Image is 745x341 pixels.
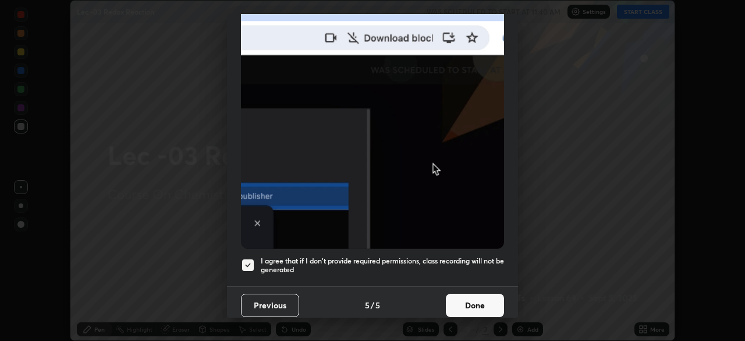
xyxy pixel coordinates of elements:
[446,294,504,317] button: Done
[375,299,380,311] h4: 5
[371,299,374,311] h4: /
[365,299,370,311] h4: 5
[261,256,504,275] h5: I agree that if I don't provide required permissions, class recording will not be generated
[241,294,299,317] button: Previous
